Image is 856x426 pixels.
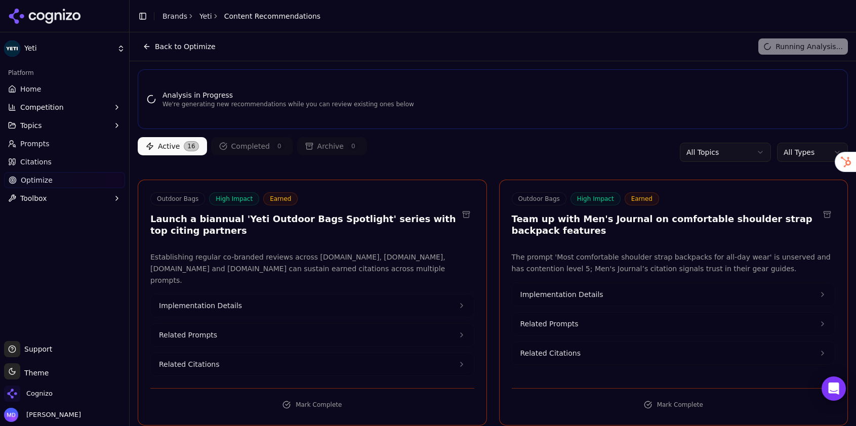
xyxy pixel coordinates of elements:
[24,44,113,53] span: Yeti
[151,294,474,317] button: Implementation Details
[151,353,474,375] button: Related Citations
[151,324,474,346] button: Related Prompts
[4,136,125,152] a: Prompts
[4,40,20,57] img: Yeti
[4,117,125,134] button: Topics
[22,410,81,419] span: [PERSON_NAME]
[150,214,458,236] h3: Launch a biannual 'Yeti Outdoor Bags Spotlight' series with top citing partners
[520,319,579,329] span: Related Prompts
[162,11,320,21] nav: breadcrumb
[162,90,414,100] h4: Analysis in Progress
[159,330,217,340] span: Related Prompts
[263,192,298,205] span: Earned
[4,386,53,402] button: Open organization switcher
[159,359,219,369] span: Related Citations
[512,313,835,335] button: Related Prompts
[20,139,50,149] span: Prompts
[21,175,53,185] span: Optimize
[4,99,125,115] button: Competition
[625,192,659,205] span: Earned
[822,376,846,401] div: Open Intercom Messenger
[162,100,414,108] p: We're generating new recommendations while you can review existing ones below
[20,344,52,354] span: Support
[512,192,566,205] span: Outdoor Bags
[20,369,49,377] span: Theme
[4,408,81,422] button: Open user button
[4,81,125,97] a: Home
[4,386,20,402] img: Cognizo
[20,120,42,131] span: Topics
[209,192,259,205] span: High Impact
[150,251,474,286] p: Establishing regular co-branded reviews across [DOMAIN_NAME], [DOMAIN_NAME], [DOMAIN_NAME] and [D...
[138,38,221,55] button: Back to Optimize
[4,154,125,170] a: Citations
[512,397,836,413] button: Mark Complete
[570,192,621,205] span: High Impact
[348,141,359,151] span: 0
[224,11,320,21] span: Content Recommendations
[26,389,53,398] span: Cognizo
[138,137,207,155] button: Active16
[162,12,187,20] a: Brands
[150,397,474,413] button: Mark Complete
[274,141,285,151] span: 0
[512,214,820,236] h3: Team up with Men's Journal on comfortable shoulder strap backpack features
[4,65,125,81] div: Platform
[211,137,293,155] button: Completed0
[458,206,474,223] button: Archive recommendation
[150,192,205,205] span: Outdoor Bags
[297,137,367,155] button: Archive0
[20,157,52,167] span: Citations
[512,342,835,364] button: Related Citations
[159,301,242,311] span: Implementation Details
[184,141,198,151] span: 16
[819,206,835,223] button: Archive recommendation
[520,348,581,358] span: Related Citations
[512,251,836,275] p: The prompt 'Most comfortable shoulder strap backpacks for all-day wear' is unserved and has conte...
[20,193,47,203] span: Toolbox
[20,84,41,94] span: Home
[4,408,18,422] img: Melissa Dowd
[4,172,125,188] a: Optimize
[20,102,64,112] span: Competition
[199,11,212,21] a: Yeti
[520,289,603,300] span: Implementation Details
[4,190,125,206] button: Toolbox
[512,283,835,306] button: Implementation Details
